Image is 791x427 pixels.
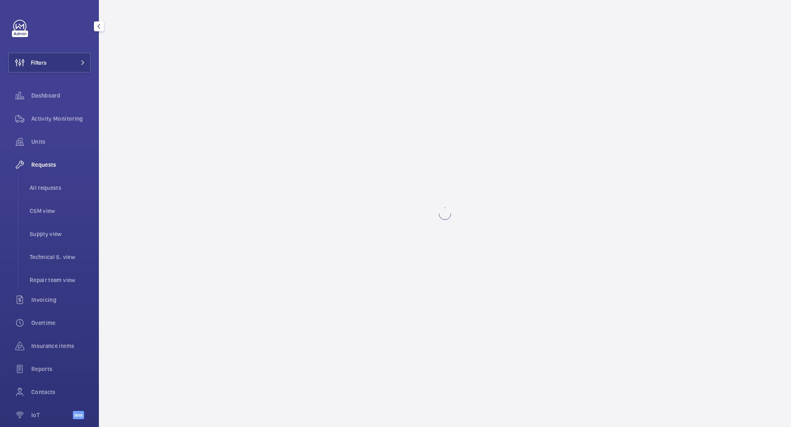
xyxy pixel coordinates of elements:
span: CSM view [30,207,91,215]
span: Insurance items [31,342,91,350]
span: Overtime [31,319,91,327]
span: Invoicing [31,296,91,304]
span: Activity Monitoring [31,114,91,123]
span: Dashboard [31,91,91,100]
span: IoT [31,411,73,419]
span: Technical S. view [30,253,91,261]
span: Supply view [30,230,91,238]
span: Beta [73,411,84,419]
span: Contacts [31,388,91,396]
span: Units [31,138,91,146]
span: Filters [31,58,47,67]
button: Filters [8,53,91,72]
span: Requests [31,161,91,169]
span: Reports [31,365,91,373]
span: All requests [30,184,91,192]
span: Repair team view [30,276,91,284]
